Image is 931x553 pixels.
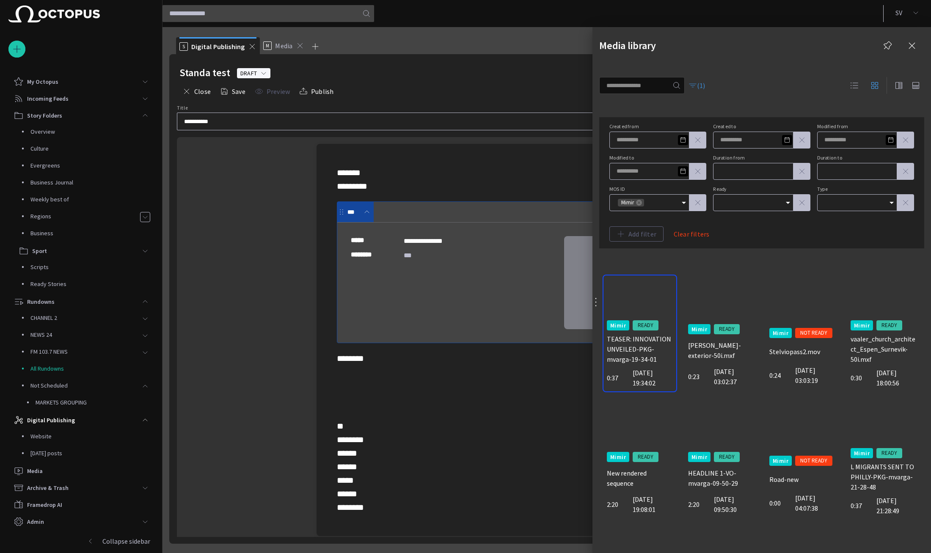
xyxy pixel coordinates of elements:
p: 2:20 [688,499,711,509]
p: L MIGRANTS SENT TO PHILLY-PKG-mvarga-21-28-48 [851,462,917,492]
span: Mimir [773,330,788,336]
p: 0:37 [851,501,873,511]
span: NOT READY [795,329,832,337]
p: [DATE] 19:34:02 [633,368,673,388]
button: (1) [685,78,709,93]
span: Mimir [610,454,626,460]
p: 0:24 [769,370,792,380]
span: READY [714,453,740,461]
button: Clear filters [667,226,716,242]
button: Open [678,197,690,209]
label: Created from [609,123,639,129]
label: Duration to [817,154,843,160]
label: Created to [713,123,736,129]
p: TEASER: INNOVATION UNVEILED-PKG-mvarga-19-34-01 [607,334,673,364]
p: 0:00 [769,498,792,508]
p: [DATE] 18:00:56 [876,368,917,388]
p: 0:30 [851,373,873,383]
p: vaaler_church_architect_Espen_Surnevik-50i.mxf [851,334,917,364]
span: READY [876,449,902,457]
label: Ready [713,186,726,192]
p: New rendered sequence [607,468,673,488]
label: Modified to [609,154,634,160]
button: Open [782,197,794,209]
p: 0:23 [688,371,711,382]
p: 2:20 [607,499,629,509]
p: 0:37 [607,373,629,383]
p: [DATE] 04:07:38 [795,493,835,513]
span: Mimir [854,322,870,328]
label: Type [817,186,828,192]
p: [DATE] 21:28:49 [876,495,917,516]
p: [DATE] 03:02:37 [714,366,754,387]
button: Open [886,197,898,209]
span: Mimir [691,454,707,460]
label: MOS ID [609,186,625,192]
div: Mimir [618,199,644,206]
span: Mimir [773,458,788,464]
p: [DATE] 19:08:01 [633,494,673,514]
span: READY [633,321,658,330]
h2: Media library [599,40,656,52]
span: READY [714,325,740,333]
span: Mimir [610,322,626,328]
span: READY [633,453,658,461]
div: Resize sidebar [589,290,603,314]
p: [DATE] 03:03:19 [795,365,835,385]
p: HEADLINE 1-VO-mvarga-09-50-29 [688,468,754,488]
label: Modified from [817,123,848,129]
p: [PERSON_NAME]-exterior-50i.mxf [688,340,754,360]
span: Mimir [691,326,707,332]
span: Mimir [618,198,637,207]
p: Stelviopass2.mov [769,347,835,357]
span: READY [876,321,902,330]
span: NOT READY [795,457,832,465]
label: Duration from [713,154,744,160]
p: [DATE] 09:50:30 [714,494,754,514]
span: Mimir [854,450,870,456]
p: Road-new [769,474,835,484]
